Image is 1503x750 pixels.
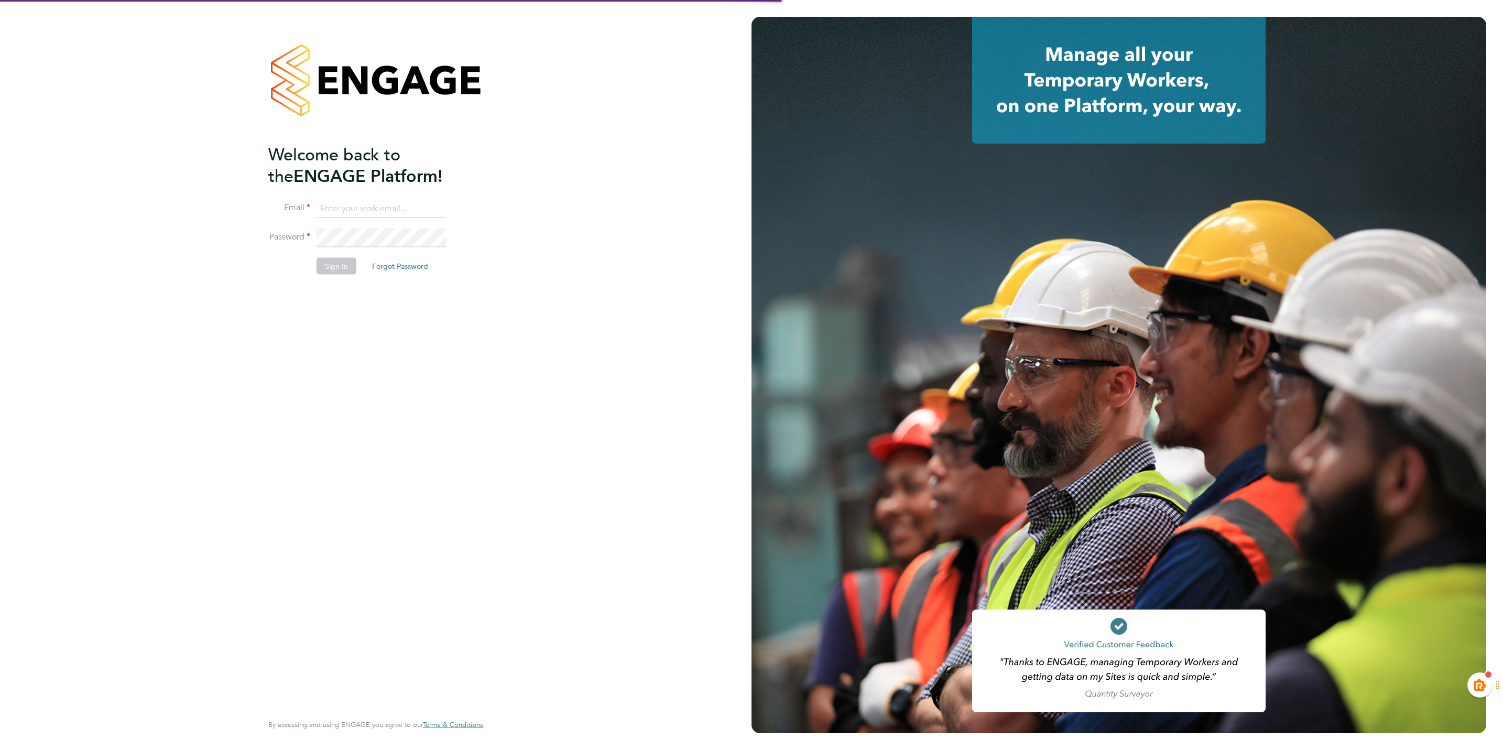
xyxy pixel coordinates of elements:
label: Email [268,202,310,213]
button: Sign In [317,258,356,275]
span: Welcome back to the [268,144,400,186]
span: By accessing and using ENGAGE you agree to our [268,720,483,729]
label: Password [268,232,310,243]
button: Forgot Password [364,258,437,275]
input: Enter your work email... [317,199,446,218]
a: Terms & Conditions [423,721,483,729]
span: Terms & Conditions [423,720,483,729]
h2: ENGAGE Platform! [268,144,473,187]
